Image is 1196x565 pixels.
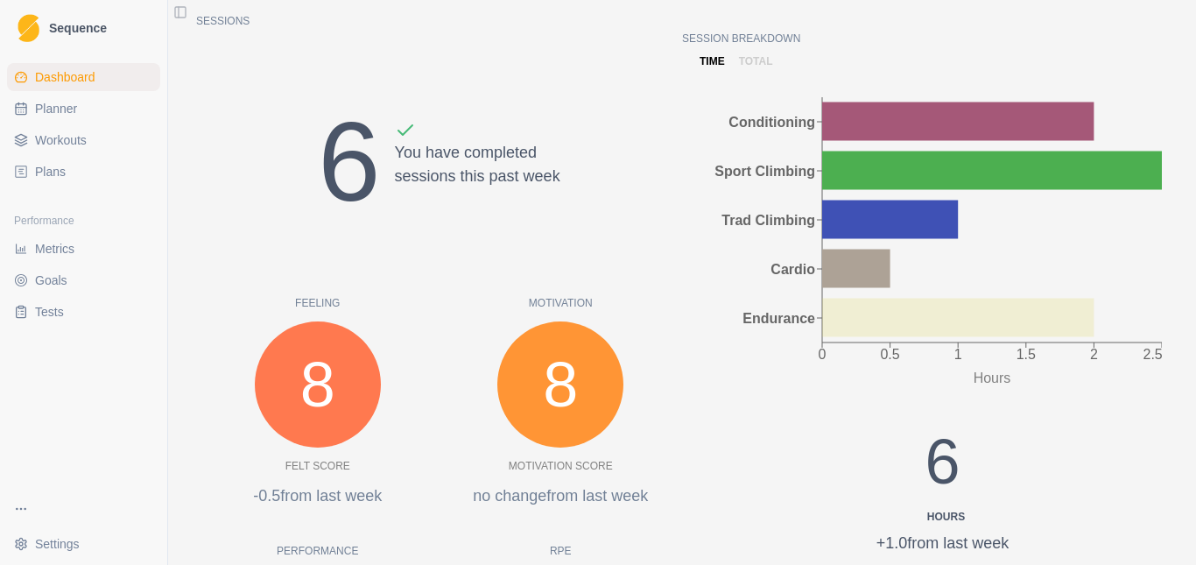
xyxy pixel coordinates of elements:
tspan: 1.5 [1017,347,1036,362]
span: Planner [35,100,77,117]
tspan: Sport Climbing [714,163,815,178]
span: Plans [35,163,66,180]
div: 6 [318,78,380,246]
span: 8 [543,337,578,432]
p: -0.5 from last week [196,484,440,508]
a: Workouts [7,126,160,154]
p: Felt Score [285,458,350,474]
span: Tests [35,303,64,321]
p: time [700,53,725,69]
div: Performance [7,207,160,235]
tspan: 0 [819,347,827,362]
p: Motivation Score [509,458,613,474]
div: You have completed sessions this past week [395,120,560,246]
tspan: Endurance [742,310,815,325]
a: Metrics [7,235,160,263]
span: Workouts [35,131,87,149]
p: total [739,53,773,69]
a: Tests [7,298,160,326]
span: Dashboard [35,68,95,86]
tspan: Cardio [770,261,815,276]
tspan: Conditioning [728,114,815,129]
tspan: Hours [974,371,1011,385]
a: Plans [7,158,160,186]
p: Feeling [196,295,440,311]
span: Metrics [35,240,74,258]
a: Planner [7,95,160,123]
a: Dashboard [7,63,160,91]
div: +1.0 from last week [824,532,1062,555]
p: Performance [196,543,440,559]
img: Logo [18,14,39,43]
div: Hours [831,509,1062,525]
span: 8 [300,337,335,432]
a: LogoSequence [7,7,160,49]
button: Settings [7,530,160,558]
tspan: Trad Climbing [721,212,815,227]
a: Goals [7,266,160,294]
p: no change from last week [440,484,683,508]
p: Sessions [196,13,682,29]
tspan: 1 [954,347,962,362]
tspan: 2.5 [1143,347,1163,362]
p: RPE [440,543,683,559]
div: 6 [824,414,1062,525]
span: Goals [35,272,67,289]
p: Session Breakdown [682,31,1168,46]
tspan: 0.5 [880,347,899,362]
tspan: 2 [1090,347,1098,362]
p: Motivation [440,295,683,311]
span: Sequence [49,22,107,34]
